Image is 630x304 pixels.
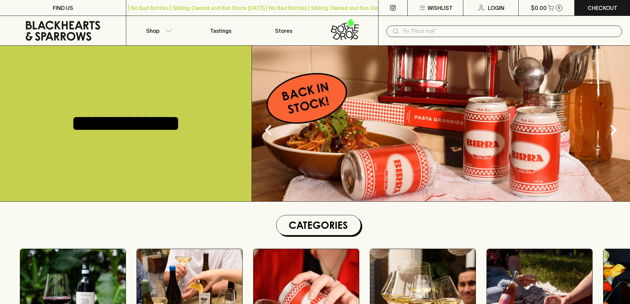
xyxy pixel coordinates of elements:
[600,117,627,143] button: Next
[488,4,504,12] p: Login
[53,4,73,12] p: FIND US
[588,4,617,12] p: Checkout
[252,16,315,45] a: Stores
[255,117,282,143] button: Previous
[402,26,617,36] input: Try "Pinot noir"
[126,16,189,45] button: Shop
[558,6,560,10] p: 0
[531,4,547,12] p: $0.00
[428,4,453,12] p: Wishlist
[146,27,159,35] p: Shop
[275,27,292,35] p: Stores
[210,27,231,35] p: Tastings
[189,16,252,45] a: Tastings
[279,218,358,232] h1: Categories
[252,46,630,201] img: optimise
